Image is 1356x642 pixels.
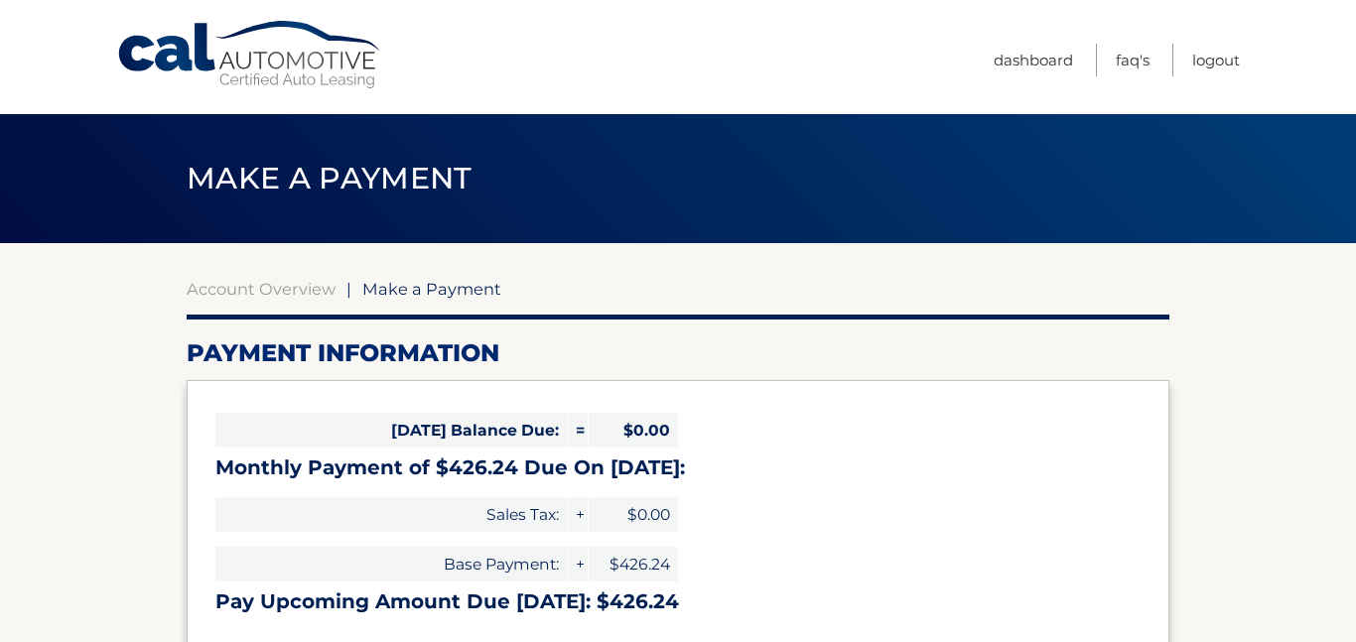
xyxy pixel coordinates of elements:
span: Make a Payment [187,160,472,196]
span: $0.00 [589,497,678,532]
a: Dashboard [994,44,1073,76]
a: FAQ's [1116,44,1150,76]
span: Make a Payment [362,279,501,299]
span: $0.00 [589,413,678,448]
a: Cal Automotive [116,20,384,90]
span: $426.24 [589,547,678,581]
span: + [568,497,588,532]
span: Sales Tax: [215,497,567,532]
span: [DATE] Balance Due: [215,413,567,448]
span: | [346,279,351,299]
span: + [568,547,588,581]
span: = [568,413,588,448]
h3: Pay Upcoming Amount Due [DATE]: $426.24 [215,589,1141,614]
h3: Monthly Payment of $426.24 Due On [DATE]: [215,455,1141,480]
a: Logout [1192,44,1240,76]
span: Base Payment: [215,547,567,581]
a: Account Overview [187,279,336,299]
h2: Payment Information [187,338,1169,368]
